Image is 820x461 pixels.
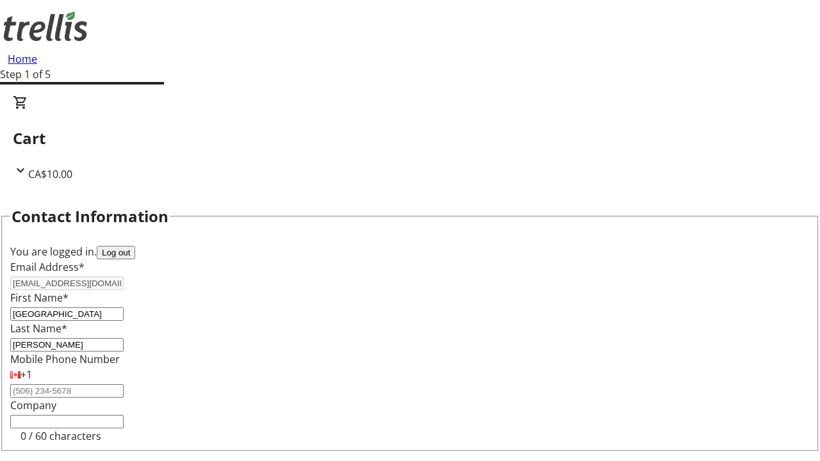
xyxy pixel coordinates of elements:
label: Last Name* [10,321,67,336]
h2: Contact Information [12,205,168,228]
div: You are logged in. [10,244,810,259]
label: Mobile Phone Number [10,352,120,366]
div: CartCA$10.00 [13,95,807,182]
tr-character-limit: 0 / 60 characters [20,429,101,443]
h2: Cart [13,127,807,150]
label: First Name* [10,291,69,305]
label: Email Address* [10,260,85,274]
input: (506) 234-5678 [10,384,124,398]
label: Company [10,398,56,412]
span: CA$10.00 [28,167,72,181]
button: Log out [97,246,135,259]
